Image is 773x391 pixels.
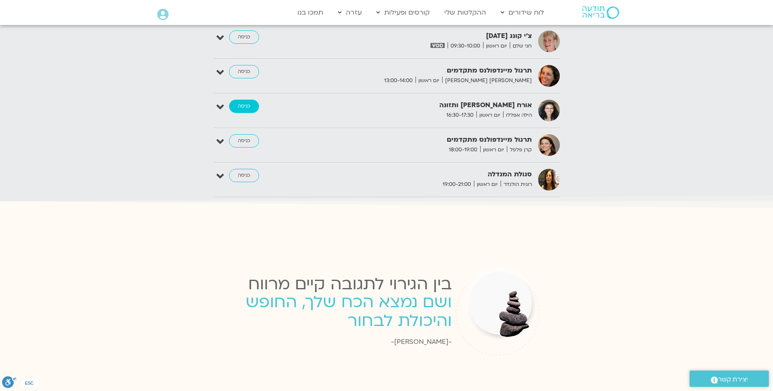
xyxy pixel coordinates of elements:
strong: תרגול מיינדפולנס מתקדמים [327,65,532,76]
span: יום ראשון [415,76,442,85]
strong: סגולת המנדלה [327,169,532,180]
span: 09:30-10:00 [448,42,483,50]
span: קרן פלפל [507,145,532,154]
span: רונית הולנדר [501,180,532,189]
a: תמכו בנו [293,5,327,20]
a: לוח שידורים [496,5,548,20]
span: יום ראשון [474,180,501,189]
div: -[PERSON_NAME]- [210,336,451,348]
strong: צ’י קונג [DATE] [327,30,532,42]
p: ושם נמצא הכח שלך, החופש והיכולת לבחור [210,293,451,330]
a: קורסים ופעילות [372,5,434,20]
span: יום ראשון [480,145,507,154]
a: כניסה [229,134,259,148]
a: יצירת קשר [690,371,769,387]
img: vodicon [431,43,444,48]
span: 18:00-19:00 [446,145,480,154]
strong: אורח [PERSON_NAME] ותזונה [327,100,532,111]
span: חני שלם [510,42,532,50]
a: כניסה [229,65,259,78]
a: עזרה [334,5,366,20]
img: תודעה בריאה [582,6,619,19]
span: 13:00-14:00 [381,76,415,85]
span: יום ראשון [476,111,503,120]
span: 16:30-17:30 [443,111,476,120]
span: הילה אפללו [503,111,532,120]
span: 19:00-21:00 [440,180,474,189]
a: ההקלטות שלי [440,5,490,20]
span: יום ראשון [483,42,510,50]
a: כניסה [229,30,259,44]
span: [PERSON_NAME] [PERSON_NAME] [442,76,532,85]
a: כניסה [229,169,259,182]
a: כניסה [229,100,259,113]
div: בין הגירוי לתגובה קיים מרווח [210,270,451,298]
strong: תרגול מיינדפולנס מתקדמים [327,134,532,145]
span: יצירת קשר [718,374,748,385]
